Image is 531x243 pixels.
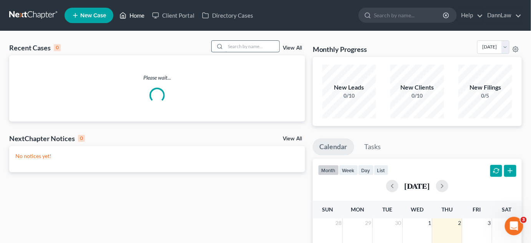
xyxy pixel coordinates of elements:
[411,206,423,213] span: Wed
[365,218,372,228] span: 29
[80,13,106,18] span: New Case
[505,217,523,235] iframe: Intercom live chat
[395,218,402,228] span: 30
[116,8,148,22] a: Home
[427,218,432,228] span: 1
[458,92,512,100] div: 0/5
[382,206,392,213] span: Tue
[457,218,462,228] span: 2
[457,8,483,22] a: Help
[374,165,388,175] button: list
[390,92,444,100] div: 0/10
[390,83,444,92] div: New Clients
[15,152,299,160] p: No notices yet!
[9,43,61,52] div: Recent Cases
[226,41,279,52] input: Search by name...
[318,165,339,175] button: month
[148,8,198,22] a: Client Portal
[54,44,61,51] div: 0
[358,138,388,155] a: Tasks
[358,165,374,175] button: day
[78,135,85,142] div: 0
[335,218,342,228] span: 28
[405,182,430,190] h2: [DATE]
[283,45,302,51] a: View All
[322,83,376,92] div: New Leads
[9,74,305,82] p: Please wait...
[313,138,354,155] a: Calendar
[487,218,492,228] span: 3
[502,206,512,213] span: Sat
[313,45,367,54] h3: Monthly Progress
[484,8,521,22] a: DannLaw
[9,134,85,143] div: NextChapter Notices
[458,83,512,92] div: New Filings
[351,206,364,213] span: Mon
[322,206,333,213] span: Sun
[374,8,444,22] input: Search by name...
[473,206,481,213] span: Fri
[322,92,376,100] div: 0/10
[198,8,257,22] a: Directory Cases
[339,165,358,175] button: week
[283,136,302,141] a: View All
[441,206,453,213] span: Thu
[521,217,527,223] span: 3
